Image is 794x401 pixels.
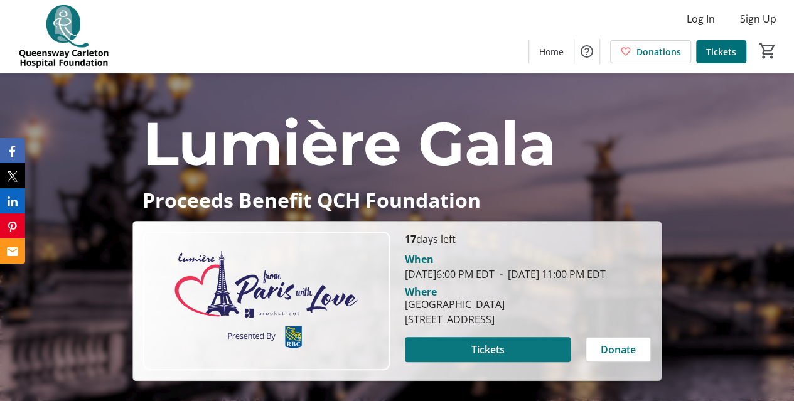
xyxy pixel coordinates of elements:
div: [GEOGRAPHIC_DATA] [405,297,505,312]
span: [DATE] 11:00 PM EDT [495,267,606,281]
div: [STREET_ADDRESS] [405,312,505,327]
div: When [405,252,434,267]
span: Donate [601,342,636,357]
a: Donations [610,40,691,63]
p: days left [405,232,652,247]
button: Log In [677,9,725,29]
span: 17 [405,232,416,246]
span: Donations [636,45,681,58]
span: Log In [687,11,715,26]
button: Tickets [405,337,571,362]
button: Help [574,39,599,64]
span: Sign Up [740,11,776,26]
span: - [495,267,508,281]
a: Home [529,40,574,63]
div: Where [405,287,437,297]
span: [DATE] 6:00 PM EDT [405,267,495,281]
button: Sign Up [730,9,786,29]
img: Campaign CTA Media Photo [143,232,390,370]
img: QCH Foundation's Logo [8,5,119,68]
button: Donate [586,337,651,362]
a: Tickets [696,40,746,63]
p: Proceeds Benefit QCH Foundation [142,189,652,211]
span: Lumière Gala [142,107,555,180]
span: Home [539,45,564,58]
span: Tickets [706,45,736,58]
span: Tickets [471,342,504,357]
button: Cart [756,40,779,62]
